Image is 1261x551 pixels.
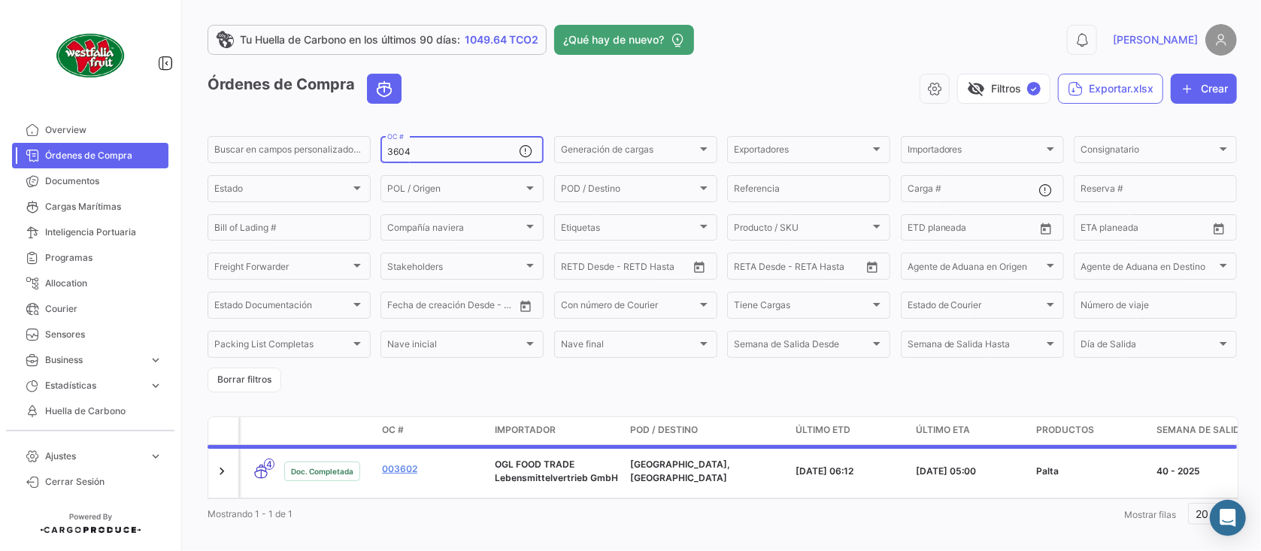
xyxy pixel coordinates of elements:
span: Etiquetas [561,225,697,235]
button: Open calendar [688,256,711,278]
a: Expand/Collapse Row [214,464,229,479]
span: [DATE] 06:12 [796,465,853,477]
span: Mostrar filas [1124,509,1176,520]
span: Agente de Aduana en Origen [908,263,1044,274]
datatable-header-cell: POD / Destino [624,417,790,444]
span: 4 [264,459,274,470]
span: Semana de Salida [1156,423,1247,437]
span: Packing List Completas [214,341,350,352]
input: Desde [908,225,935,235]
span: Exportadores [734,147,870,157]
span: POD / Destino [561,186,697,196]
span: POD / Destino [630,423,698,437]
button: Open calendar [1035,217,1057,240]
div: [GEOGRAPHIC_DATA], [GEOGRAPHIC_DATA] [630,458,784,485]
button: Borrar filtros [208,368,281,392]
button: visibility_offFiltros✓ [957,74,1050,104]
span: Cargas Marítimas [45,200,162,213]
span: Último ETA [916,423,970,437]
a: Sensores [12,322,168,347]
span: Ajustes [45,450,143,463]
span: Estadísticas [45,379,143,392]
span: Semana de Salida Hasta [908,341,1044,352]
button: Open calendar [861,256,884,278]
span: Compañía naviera [387,225,523,235]
span: Nave final [561,341,697,352]
span: Con número de Courier [561,302,697,313]
button: ¿Qué hay de nuevo? [554,25,694,55]
span: expand_more [149,450,162,463]
span: Importadores [908,147,1044,157]
a: Huella de Carbono [12,398,168,424]
span: Productos [1036,423,1094,437]
input: Hasta [425,302,485,313]
span: Allocation [45,277,162,290]
a: Tu Huella de Carbono en los últimos 90 días:1049.64 TCO2 [208,25,547,55]
a: 003602 [382,462,483,476]
a: Courier [12,296,168,322]
span: Stakeholders [387,263,523,274]
span: Courier [45,302,162,316]
span: Documentos [45,174,162,188]
span: Consignatario [1081,147,1217,157]
a: Overview [12,117,168,143]
span: Generación de cargas [561,147,697,157]
button: Open calendar [1208,217,1230,240]
input: Hasta [945,225,1005,235]
span: Estado [214,186,350,196]
span: Último ETD [796,423,850,437]
datatable-header-cell: Importador [489,417,624,444]
a: Documentos [12,168,168,194]
span: 1049.64 TCO2 [465,32,538,47]
span: Sensores [45,328,162,341]
input: Hasta [1118,225,1178,235]
span: [PERSON_NAME] [1113,32,1198,47]
span: Huella de Carbono [45,404,162,418]
img: placeholder-user.png [1205,24,1237,56]
span: [DATE] 05:00 [916,465,976,477]
span: Producto / SKU [734,225,870,235]
span: Mostrando 1 - 1 de 1 [208,508,293,519]
span: Inteligencia Portuaria [45,226,162,239]
span: ✓ [1027,82,1041,95]
span: Overview [45,123,162,137]
span: OC # [382,423,404,437]
datatable-header-cell: Estado Doc. [278,417,376,444]
datatable-header-cell: OC # [376,417,489,444]
button: Open calendar [514,295,537,317]
span: Órdenes de Compra [45,149,162,162]
datatable-header-cell: Modo de Transporte [241,417,278,444]
span: 20 [1196,507,1209,520]
span: Programas [45,251,162,265]
a: Inteligencia Portuaria [12,219,168,245]
span: Nave inicial [387,341,523,352]
div: Abrir Intercom Messenger [1210,500,1246,536]
input: Desde [387,302,414,313]
span: expand_more [149,353,162,367]
h3: Órdenes de Compra [208,74,406,104]
input: Desde [1081,225,1108,235]
span: Doc. Completada [291,465,353,477]
span: Estado Documentación [214,302,350,313]
a: Órdenes de Compra [12,143,168,168]
span: Tiene Cargas [734,302,870,313]
datatable-header-cell: Productos [1030,417,1150,444]
button: Exportar.xlsx [1058,74,1163,104]
datatable-header-cell: Último ETD [790,417,910,444]
img: client-50.png [53,18,128,93]
a: Allocation [12,271,168,296]
button: Crear [1171,74,1237,104]
span: Cerrar Sesión [45,475,162,489]
span: visibility_off [967,80,985,98]
span: ¿Qué hay de nuevo? [563,32,664,47]
span: Día de Salida [1081,341,1217,352]
span: Tu Huella de Carbono en los últimos 90 días: [240,32,460,47]
input: Desde [561,263,588,274]
button: Ocean [368,74,401,103]
span: Business [45,353,143,367]
a: Programas [12,245,168,271]
input: Hasta [771,263,832,274]
input: Desde [734,263,761,274]
datatable-header-cell: Último ETA [910,417,1030,444]
span: OGL FOOD TRADE Lebensmittelvertrieb GmbH [495,459,618,483]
